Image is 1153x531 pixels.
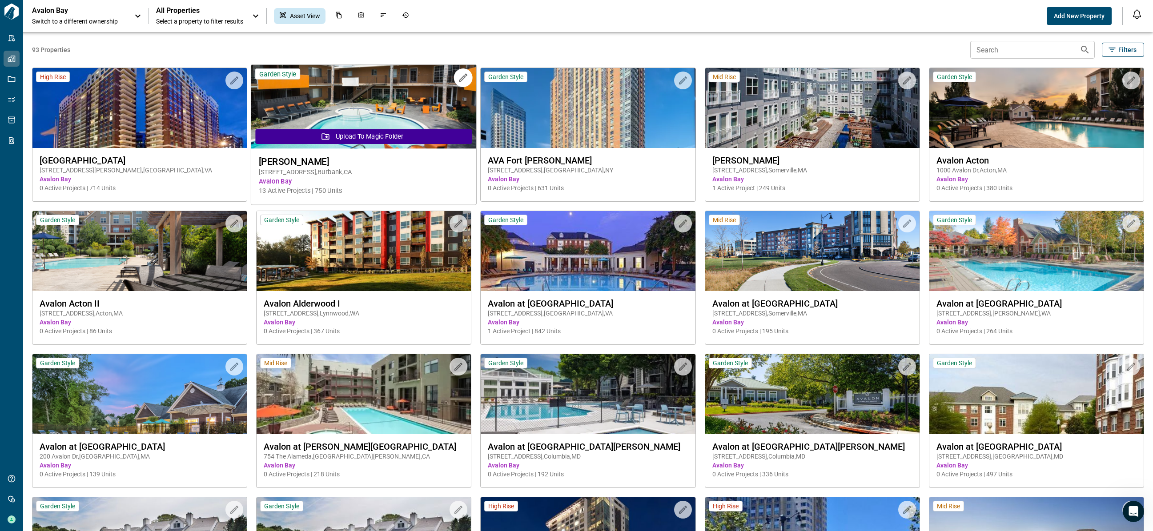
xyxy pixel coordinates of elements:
[712,155,912,166] span: [PERSON_NAME]
[32,68,247,148] img: property-asset
[936,441,1137,452] span: Avalon at [GEOGRAPHIC_DATA]
[488,452,688,461] span: [STREET_ADDRESS] , Columbia , MD
[713,73,736,81] span: Mid Rise
[40,452,240,461] span: 200 Avalon Dr , [GEOGRAPHIC_DATA] , MA
[712,452,912,461] span: [STREET_ADDRESS] , Columbia , MD
[40,309,240,318] span: [STREET_ADDRESS] , Acton , MA
[257,211,471,291] img: property-asset
[705,354,920,434] img: property-asset
[374,8,392,24] div: Issues & Info
[1118,45,1137,54] span: Filters
[259,177,469,186] span: Avalon Bay
[156,17,243,26] span: Select a property to filter results
[40,184,240,192] span: 0 Active Projects | 714 Units
[1047,7,1112,25] button: Add New Property
[40,359,75,367] span: Garden Style
[264,441,464,452] span: Avalon at [PERSON_NAME][GEOGRAPHIC_DATA]
[488,309,688,318] span: [STREET_ADDRESS] , [GEOGRAPHIC_DATA] , VA
[936,327,1137,335] span: 0 Active Projects | 264 Units
[929,211,1144,291] img: property-asset
[936,166,1137,175] span: 1000 Avalon Dr , Acton , MA
[32,211,247,291] img: property-asset
[397,8,414,24] div: Job History
[40,461,240,470] span: Avalon Bay
[330,8,348,24] div: Documents
[274,8,325,24] div: Asset View
[40,441,240,452] span: Avalon at [GEOGRAPHIC_DATA]
[264,461,464,470] span: Avalon Bay
[1102,43,1144,57] button: Filters
[352,8,370,24] div: Photos
[264,318,464,327] span: Avalon Bay
[488,155,688,166] span: AVA Fort [PERSON_NAME]
[40,155,240,166] span: [GEOGRAPHIC_DATA]
[936,298,1137,309] span: Avalon at [GEOGRAPHIC_DATA]
[713,359,748,367] span: Garden Style
[264,309,464,318] span: [STREET_ADDRESS] , Lynnwood , WA
[40,470,240,479] span: 0 Active Projects | 139 Units
[1076,41,1094,59] button: Search properties
[40,502,75,510] span: Garden Style
[936,452,1137,461] span: [STREET_ADDRESS] , [GEOGRAPHIC_DATA] , MD
[712,166,912,175] span: [STREET_ADDRESS] , Somerville , MA
[712,441,912,452] span: Avalon at [GEOGRAPHIC_DATA][PERSON_NAME]
[929,68,1144,148] img: property-asset
[712,470,912,479] span: 0 Active Projects | 336 Units
[40,216,75,224] span: Garden Style
[712,298,912,309] span: Avalon at [GEOGRAPHIC_DATA]
[936,461,1137,470] span: Avalon Bay
[156,6,243,15] span: All Properties
[264,327,464,335] span: 0 Active Projects | 367 Units
[40,298,240,309] span: Avalon Acton II
[32,6,112,15] p: Avalon Bay
[259,70,296,78] span: Garden Style
[936,184,1137,192] span: 0 Active Projects | 380 Units
[713,502,739,510] span: High Rise
[1130,7,1144,21] button: Open notification feed
[488,216,523,224] span: Garden Style
[712,327,912,335] span: 0 Active Projects | 195 Units
[251,65,476,149] img: property-asset
[256,129,472,144] button: Upload to Magic Folder
[488,359,523,367] span: Garden Style
[1054,12,1105,20] span: Add New Property
[712,461,912,470] span: Avalon Bay
[264,359,287,367] span: Mid Rise
[936,175,1137,184] span: Avalon Bay
[488,175,688,184] span: Avalon Bay
[481,211,695,291] img: property-asset
[1123,501,1144,522] iframe: Intercom live chat
[712,175,912,184] span: Avalon Bay
[488,73,523,81] span: Garden Style
[936,318,1137,327] span: Avalon Bay
[481,68,695,148] img: property-asset
[40,318,240,327] span: Avalon Bay
[488,327,688,335] span: 1 Active Project | 842 Units
[488,298,688,309] span: Avalon at [GEOGRAPHIC_DATA]
[488,502,514,510] span: High Rise
[264,470,464,479] span: 0 Active Projects | 218 Units
[712,318,912,327] span: Avalon Bay
[705,68,920,148] img: property-asset
[264,452,464,461] span: 754 The Alameda , [GEOGRAPHIC_DATA][PERSON_NAME] , CA
[937,502,960,510] span: Mid Rise
[290,12,320,20] span: Asset View
[40,327,240,335] span: 0 Active Projects | 86 Units
[929,354,1144,434] img: property-asset
[40,73,66,81] span: High Rise
[259,186,469,196] span: 13 Active Projects | 750 Units
[936,155,1137,166] span: Avalon Acton
[705,211,920,291] img: property-asset
[40,175,240,184] span: Avalon Bay
[40,166,240,175] span: [STREET_ADDRESS][PERSON_NAME] , [GEOGRAPHIC_DATA] , VA
[32,45,967,54] span: 93 Properties
[488,441,688,452] span: Avalon at [GEOGRAPHIC_DATA][PERSON_NAME]
[32,17,125,26] span: Switch to a different ownership
[264,216,299,224] span: Garden Style
[264,298,464,309] span: Avalon Alderwood I
[937,359,972,367] span: Garden Style
[488,166,688,175] span: [STREET_ADDRESS] , [GEOGRAPHIC_DATA] , NY
[264,502,299,510] span: Garden Style
[257,354,471,434] img: property-asset
[713,216,736,224] span: Mid Rise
